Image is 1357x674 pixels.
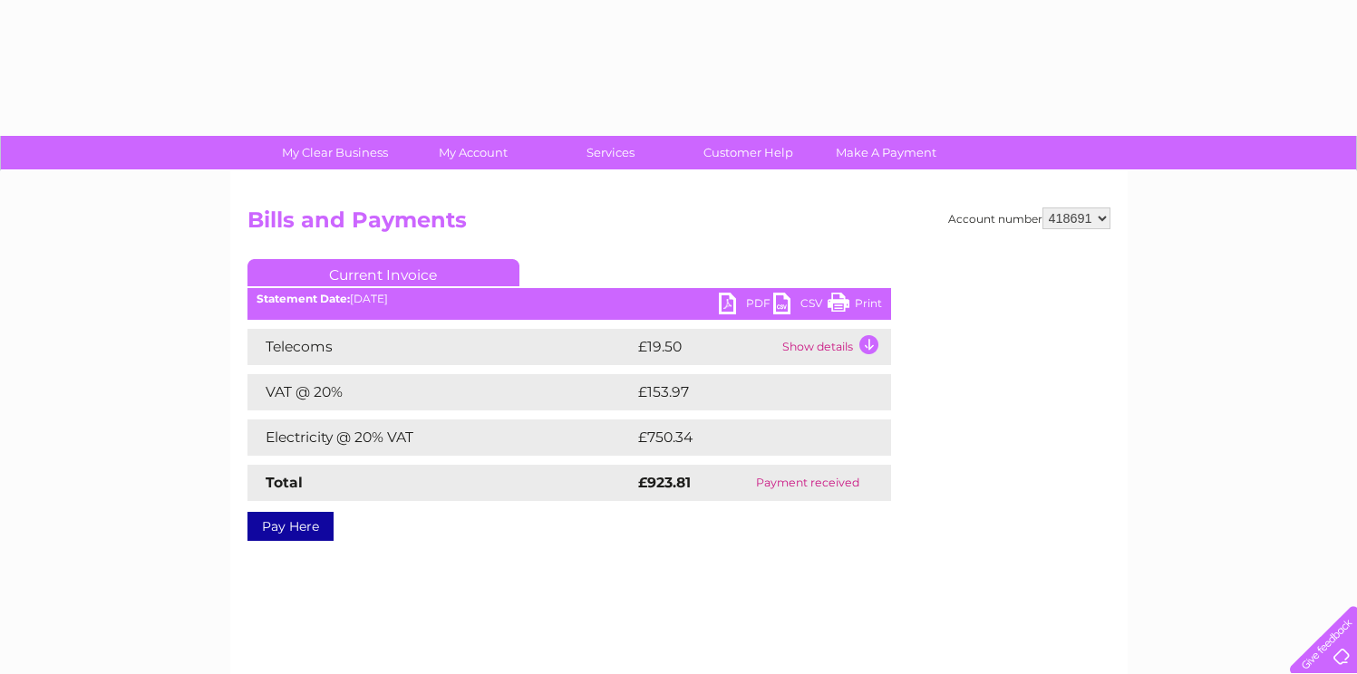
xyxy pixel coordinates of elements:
div: Account number [948,207,1110,229]
a: Print [828,293,882,319]
a: CSV [773,293,828,319]
td: Payment received [724,465,890,501]
strong: Total [266,474,303,491]
div: [DATE] [247,293,891,305]
td: Electricity @ 20% VAT [247,419,634,456]
a: Make A Payment [811,136,961,169]
strong: £923.81 [638,474,691,491]
td: £19.50 [634,329,778,365]
td: £153.97 [634,374,858,410]
b: Statement Date: [257,292,350,305]
td: £750.34 [634,419,859,456]
td: Telecoms [247,329,634,365]
a: Current Invoice [247,259,519,286]
a: My Account [398,136,548,169]
a: My Clear Business [260,136,410,169]
a: Pay Here [247,512,334,541]
a: PDF [719,293,773,319]
a: Services [536,136,685,169]
h2: Bills and Payments [247,207,1110,242]
td: VAT @ 20% [247,374,634,410]
td: Show details [778,329,891,365]
a: Customer Help [674,136,823,169]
